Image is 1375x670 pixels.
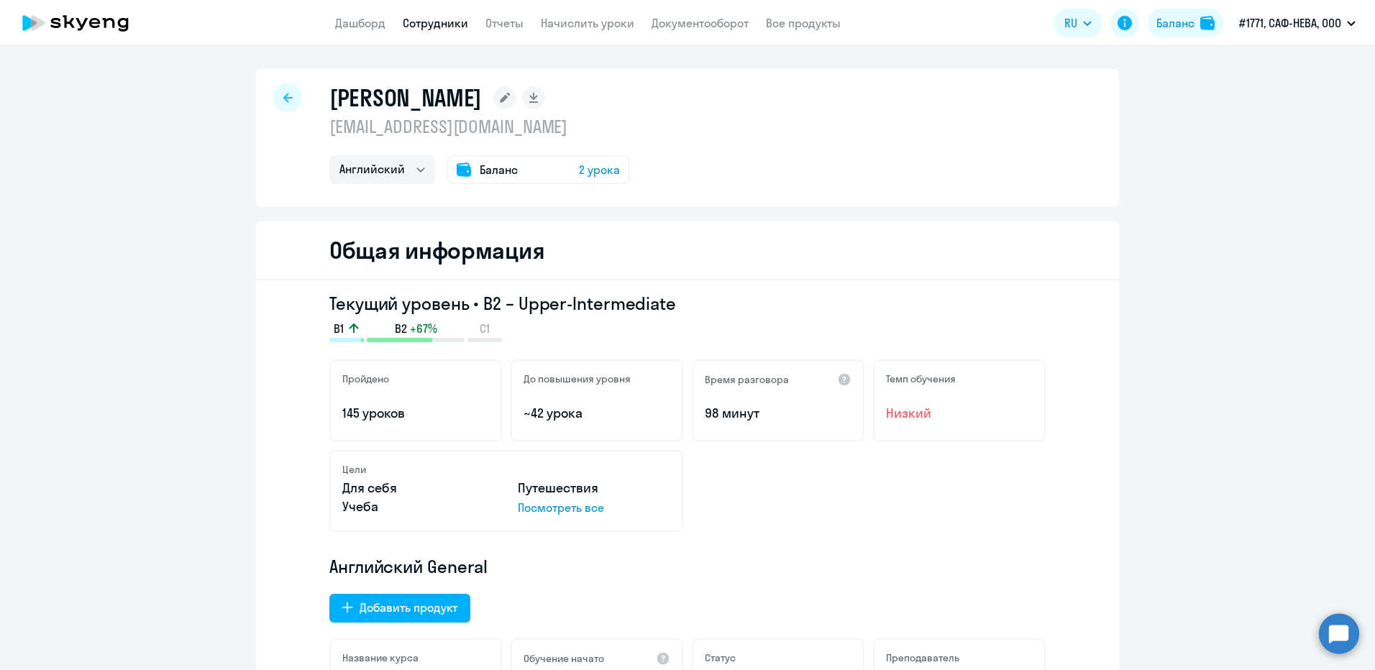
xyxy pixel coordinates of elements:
[335,16,385,30] a: Дашборд
[329,83,482,112] h1: [PERSON_NAME]
[329,555,488,578] span: Английский General
[518,479,670,497] p: Путешествия
[705,651,736,664] h5: Статус
[652,16,749,30] a: Документооборот
[395,321,407,336] span: B2
[1200,16,1215,30] img: balance
[1156,14,1194,32] div: Баланс
[524,372,631,385] h5: До повышения уровня
[524,404,670,423] p: ~42 урока
[342,479,495,497] p: Для себя
[886,651,959,664] h5: Преподаватель
[1148,9,1223,37] button: Балансbalance
[886,372,956,385] h5: Темп обучения
[541,16,634,30] a: Начислить уроки
[329,236,544,265] h2: Общая информация
[1232,6,1363,40] button: #1771, САФ-НЕВА, ООО
[342,497,495,516] p: Учеба
[1064,14,1077,32] span: RU
[410,321,437,336] span: +67%
[480,321,490,336] span: C1
[705,373,789,386] h5: Время разговора
[705,404,851,423] p: 98 минут
[329,115,630,138] p: [EMAIL_ADDRESS][DOMAIN_NAME]
[334,321,344,336] span: B1
[480,161,518,178] span: Баланс
[485,16,524,30] a: Отчеты
[342,372,389,385] h5: Пройдено
[886,404,1033,423] span: Низкий
[342,651,419,664] h5: Название курса
[403,16,468,30] a: Сотрудники
[579,161,620,178] span: 2 урока
[329,292,1046,315] h3: Текущий уровень • B2 – Upper-Intermediate
[360,599,457,616] div: Добавить продукт
[342,463,366,476] h5: Цели
[1239,14,1341,32] p: #1771, САФ-НЕВА, ООО
[524,652,604,665] h5: Обучение начато
[518,499,670,516] p: Посмотреть все
[342,404,489,423] p: 145 уроков
[329,594,470,623] button: Добавить продукт
[766,16,841,30] a: Все продукты
[1054,9,1102,37] button: RU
